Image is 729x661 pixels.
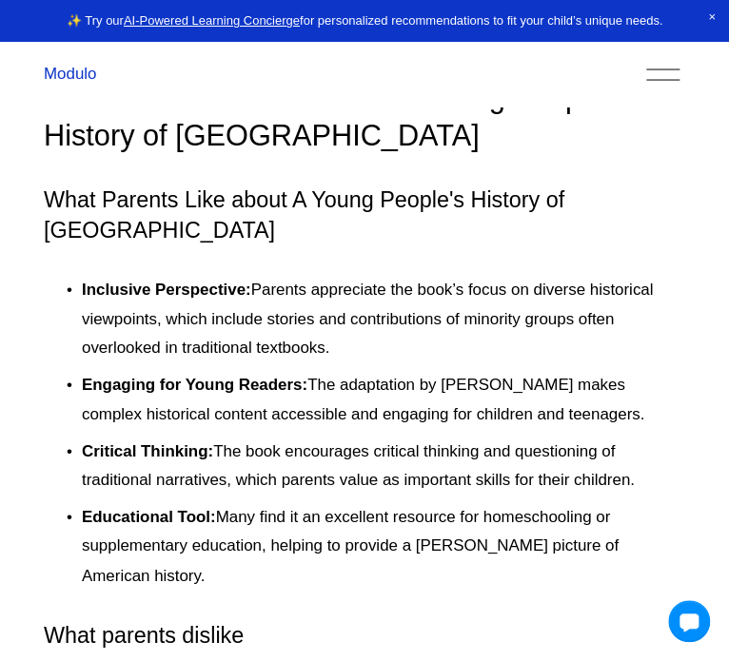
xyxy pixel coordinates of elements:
h3: What Parents Like about A Young People's History of [GEOGRAPHIC_DATA] [44,185,685,245]
p: Parents appreciate the book’s focus on diverse historical viewpoints, which include stories and c... [82,276,685,362]
strong: Inclusive Perspective: [82,281,251,299]
a: Modulo [44,65,96,83]
h2: Benefits and Drawbacks of A Young People's History of [GEOGRAPHIC_DATA] [44,79,685,155]
strong: Educational Tool: [82,508,216,526]
p: The adaptation by [PERSON_NAME] makes complex historical content accessible and engaging for chil... [82,371,685,429]
p: Many find it an excellent resource for homeschooling or supplementary education, helping to provi... [82,503,685,590]
h3: What parents dislike [44,620,685,651]
strong: Engaging for Young Readers: [82,376,307,394]
p: The book encourages critical thinking and questioning of traditional narratives, which parents va... [82,437,685,496]
a: AI-Powered Learning Concierge [124,13,300,28]
strong: Critical Thinking: [82,442,213,460]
